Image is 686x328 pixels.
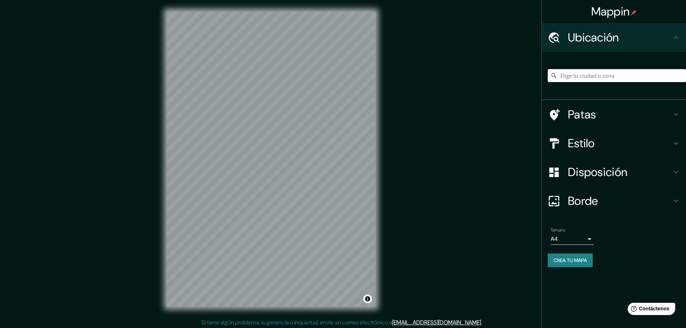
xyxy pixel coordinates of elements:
[568,30,619,45] font: Ubicación
[551,235,558,243] font: A4
[553,257,587,264] font: Crea tu mapa
[483,318,485,326] font: .
[542,158,686,187] div: Disposición
[551,227,565,233] font: Tamaño
[481,319,482,326] font: .
[568,136,595,151] font: Estilo
[568,165,627,180] font: Disposición
[622,300,678,320] iframe: Lanzador de widgets de ayuda
[542,129,686,158] div: Estilo
[548,69,686,82] input: Elige tu ciudad o zona
[542,100,686,129] div: Patas
[542,23,686,52] div: Ubicación
[392,319,481,326] a: [EMAIL_ADDRESS][DOMAIN_NAME]
[591,4,630,19] font: Mappin
[631,10,637,15] img: pin-icon.png
[568,193,598,208] font: Borde
[482,318,483,326] font: .
[201,319,392,326] font: Si tiene algún problema, sugerencia o inquietud, envíe un correo electrónico a
[167,12,376,307] canvas: Mapa
[551,233,594,245] div: A4
[363,295,372,303] button: Activar o desactivar atribución
[568,107,596,122] font: Patas
[542,187,686,215] div: Borde
[548,253,593,267] button: Crea tu mapa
